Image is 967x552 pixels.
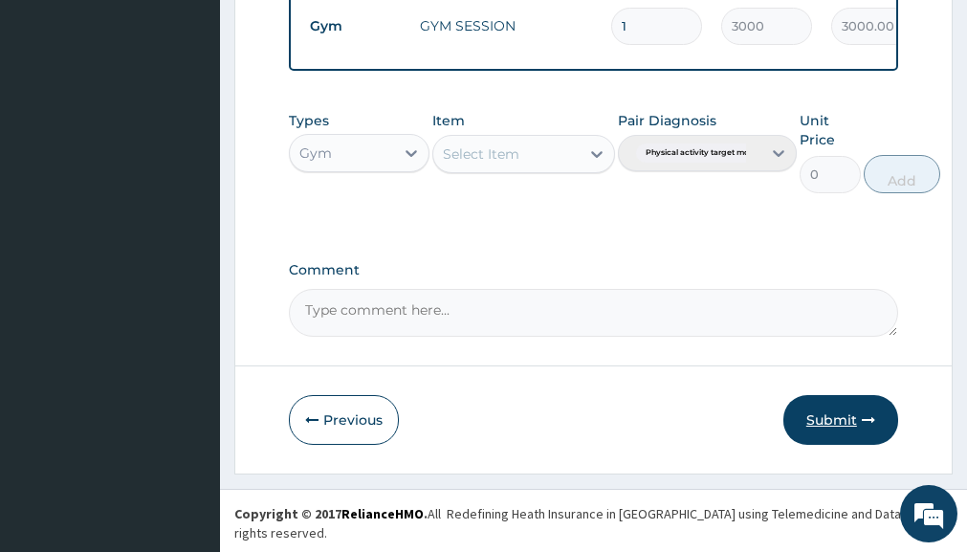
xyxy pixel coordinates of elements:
label: Comment [289,262,898,278]
strong: Copyright © 2017 . [234,505,428,522]
label: Pair Diagnosis [618,111,716,130]
div: Chat with us now [99,107,321,132]
td: GYM SESSION [410,7,602,45]
img: d_794563401_company_1708531726252_794563401 [35,96,77,144]
span: We're online! [111,158,264,351]
td: Gym [300,9,410,44]
button: Previous [289,395,399,445]
div: Minimize live chat window [314,10,360,55]
a: RelianceHMO [341,505,424,522]
div: Redefining Heath Insurance in [GEOGRAPHIC_DATA] using Telemedicine and Data Science! [447,504,953,523]
button: Submit [783,395,898,445]
div: Select Item [443,144,519,164]
label: Unit Price [800,111,861,149]
textarea: Type your message and hit 'Enter' [10,357,364,424]
label: Types [289,113,329,129]
button: Add [864,155,940,193]
div: Gym [299,144,332,163]
label: Item [432,111,465,130]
